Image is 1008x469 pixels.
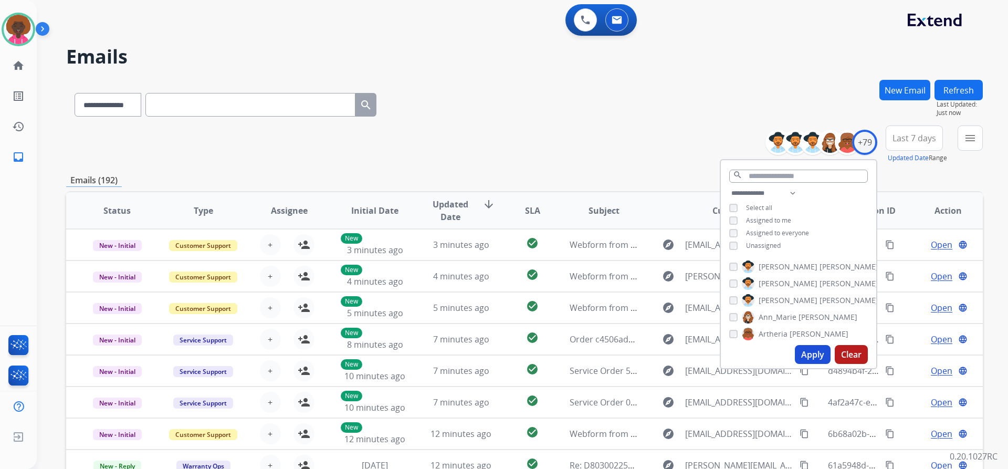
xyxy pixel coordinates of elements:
[268,428,272,440] span: +
[885,429,895,439] mat-icon: content_copy
[662,301,675,314] mat-icon: explore
[66,174,122,187] p: Emails (192)
[433,302,489,314] span: 5 minutes ago
[525,204,540,217] span: SLA
[759,295,817,306] span: [PERSON_NAME]
[344,433,405,445] span: 12 minutes ago
[931,238,952,251] span: Open
[427,198,475,223] span: Updated Date
[341,359,362,370] p: New
[931,364,952,377] span: Open
[93,240,142,251] span: New - Initial
[260,360,281,381] button: +
[271,204,308,217] span: Assignee
[888,154,929,162] button: Updated Date
[341,422,362,433] p: New
[937,100,983,109] span: Last Updated:
[799,312,857,322] span: [PERSON_NAME]
[746,228,809,237] span: Assigned to everyone
[685,396,793,409] span: [EMAIL_ADDRESS][DOMAIN_NAME]
[344,370,405,382] span: 10 minutes ago
[526,268,539,281] mat-icon: check_circle
[298,396,310,409] mat-icon: person_add
[433,239,489,251] span: 3 minutes ago
[430,428,491,440] span: 12 minutes ago
[931,428,952,440] span: Open
[526,363,539,376] mat-icon: check_circle
[298,428,310,440] mat-icon: person_add
[685,428,793,440] span: [EMAIL_ADDRESS][DOMAIN_NAME]
[800,398,809,407] mat-icon: content_copy
[712,204,753,217] span: Customer
[685,364,793,377] span: [EMAIL_ADDRESS][DOMAIN_NAME]
[298,301,310,314] mat-icon: person_add
[93,335,142,346] span: New - Initial
[169,429,237,440] span: Customer Support
[433,333,489,345] span: 7 minutes ago
[589,204,619,217] span: Subject
[800,429,809,439] mat-icon: content_copy
[268,238,272,251] span: +
[12,90,25,102] mat-icon: list_alt
[662,364,675,377] mat-icon: explore
[341,328,362,338] p: New
[958,335,968,344] mat-icon: language
[685,301,793,314] span: [EMAIL_ADDRESS][DOMAIN_NAME]
[93,429,142,440] span: New - Initial
[93,272,142,283] span: New - Initial
[433,397,489,408] span: 7 minutes ago
[351,204,398,217] span: Initial Date
[298,270,310,283] mat-icon: person_add
[347,276,403,287] span: 4 minutes ago
[268,301,272,314] span: +
[885,335,895,344] mat-icon: content_copy
[194,204,213,217] span: Type
[885,303,895,312] mat-icon: content_copy
[931,301,952,314] span: Open
[931,270,952,283] span: Open
[964,132,976,144] mat-icon: menu
[662,396,675,409] mat-icon: explore
[12,120,25,133] mat-icon: history
[828,428,985,440] span: 6b68a02b-bf76-4f0a-aee7-cd57ba2f6e08
[828,365,987,377] span: d4894b4f-21b7-4918-bffa-40e099683abb
[950,450,997,463] p: 0.20.1027RC
[173,398,233,409] span: Service Support
[526,331,539,344] mat-icon: check_circle
[169,272,237,283] span: Customer Support
[958,429,968,439] mat-icon: language
[662,428,675,440] mat-icon: explore
[344,402,405,413] span: 10 minutes ago
[570,302,807,314] span: Webform from [EMAIL_ADDRESS][DOMAIN_NAME] on [DATE]
[433,365,489,377] span: 7 minutes ago
[570,397,865,408] span: Service Order 0bddfba2-bcd0-4e50-8156-12030ee4a8f3 Booked with Velofix
[885,240,895,249] mat-icon: content_copy
[934,80,983,100] button: Refresh
[570,239,807,251] span: Webform from [EMAIL_ADDRESS][DOMAIN_NAME] on [DATE]
[260,266,281,287] button: +
[746,203,772,212] span: Select all
[662,333,675,346] mat-icon: explore
[341,391,362,401] p: New
[268,270,272,283] span: +
[93,366,142,377] span: New - Initial
[570,428,807,440] span: Webform from [EMAIL_ADDRESS][DOMAIN_NAME] on [DATE]
[570,333,755,345] span: Order c4506ad9-68d4-4045-9a19-caddfc7e983c
[958,366,968,376] mat-icon: language
[298,364,310,377] mat-icon: person_add
[260,392,281,413] button: +
[820,278,878,289] span: [PERSON_NAME]
[685,238,793,251] span: [EMAIL_ADDRESS][DOMAIN_NAME]
[892,136,936,140] span: Last 7 days
[888,153,947,162] span: Range
[885,366,895,376] mat-icon: content_copy
[570,270,873,282] span: Webform from [PERSON_NAME][EMAIL_ADDRESS][DOMAIN_NAME] on [DATE]
[12,151,25,163] mat-icon: inbox
[759,278,817,289] span: [PERSON_NAME]
[759,312,796,322] span: Ann_Marie
[526,300,539,312] mat-icon: check_circle
[268,396,272,409] span: +
[820,262,878,272] span: [PERSON_NAME]
[433,270,489,282] span: 4 minutes ago
[268,364,272,377] span: +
